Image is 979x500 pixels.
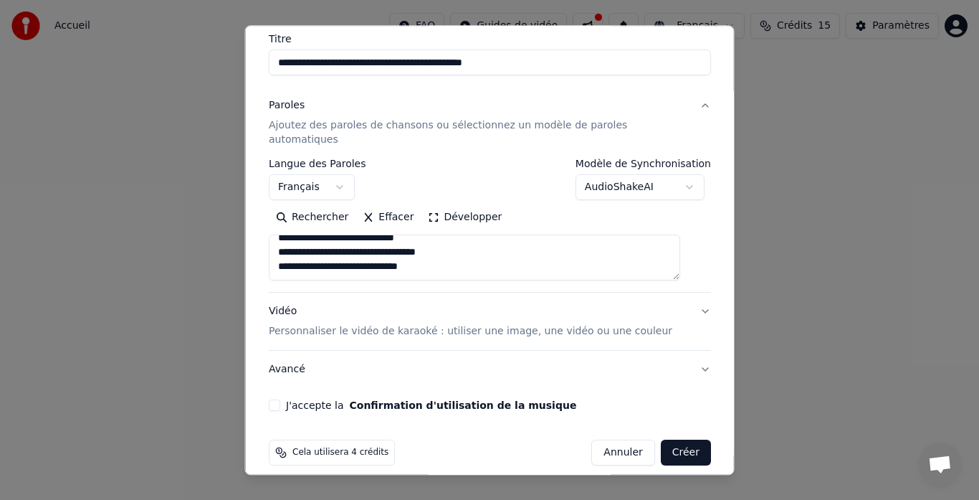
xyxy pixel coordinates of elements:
p: Ajoutez des paroles de chansons ou sélectionnez un modèle de paroles automatiques [269,119,688,148]
label: Modèle de Synchronisation [575,159,710,169]
div: ParolesAjoutez des paroles de chansons ou sélectionnez un modèle de paroles automatiques [269,159,711,293]
button: Effacer [355,207,421,230]
label: Titre [269,34,711,44]
button: J'accepte la [349,401,576,411]
button: VidéoPersonnaliser le vidéo de karaoké : utiliser une image, une vidéo ou une couleur [269,293,711,351]
button: Développer [421,207,509,230]
button: Avancé [269,352,711,389]
button: Créer [660,440,710,466]
span: Cela utilisera 4 crédits [292,448,388,459]
div: Paroles [269,99,305,113]
div: Vidéo [269,305,672,339]
button: Rechercher [269,207,355,230]
button: Annuler [591,440,654,466]
button: ParolesAjoutez des paroles de chansons ou sélectionnez un modèle de paroles automatiques [269,88,711,159]
p: Personnaliser le vidéo de karaoké : utiliser une image, une vidéo ou une couleur [269,325,672,339]
label: J'accepte la [286,401,576,411]
label: Langue des Paroles [269,159,366,169]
